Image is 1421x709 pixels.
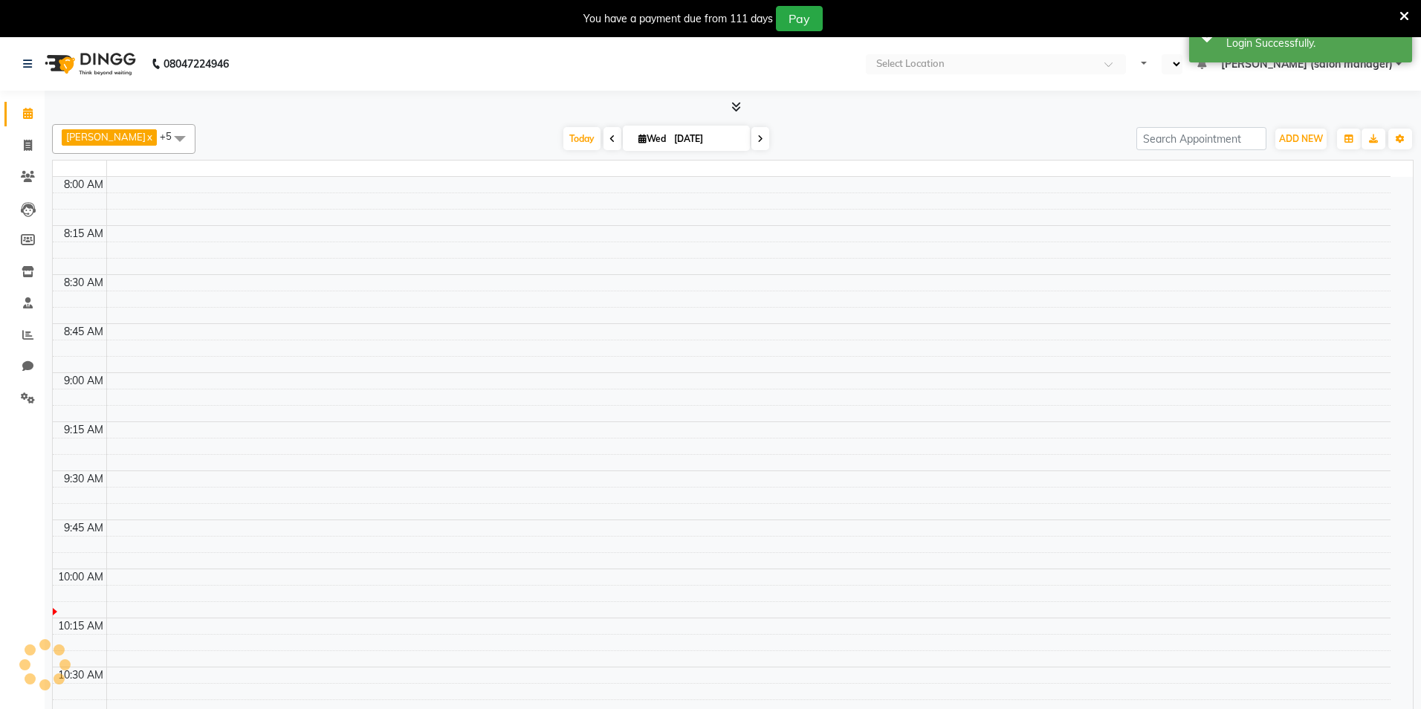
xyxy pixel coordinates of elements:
[160,130,183,142] span: +5
[61,177,106,192] div: 8:00 AM
[61,520,106,536] div: 9:45 AM
[1221,56,1393,72] span: [PERSON_NAME] (salon manager)
[66,131,146,143] span: [PERSON_NAME]
[876,56,945,71] div: Select Location
[61,275,106,291] div: 8:30 AM
[38,43,140,85] img: logo
[164,43,229,85] b: 08047224946
[55,618,106,634] div: 10:15 AM
[1279,133,1323,144] span: ADD NEW
[1275,129,1327,149] button: ADD NEW
[61,324,106,340] div: 8:45 AM
[146,131,152,143] a: x
[1226,36,1401,51] div: Login Successfully.
[61,226,106,242] div: 8:15 AM
[776,6,823,31] button: Pay
[635,133,670,144] span: Wed
[563,127,601,150] span: Today
[55,569,106,585] div: 10:00 AM
[1136,127,1266,150] input: Search Appointment
[61,422,106,438] div: 9:15 AM
[55,667,106,683] div: 10:30 AM
[61,471,106,487] div: 9:30 AM
[670,128,744,150] input: 2025-09-03
[583,11,773,27] div: You have a payment due from 111 days
[61,373,106,389] div: 9:00 AM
